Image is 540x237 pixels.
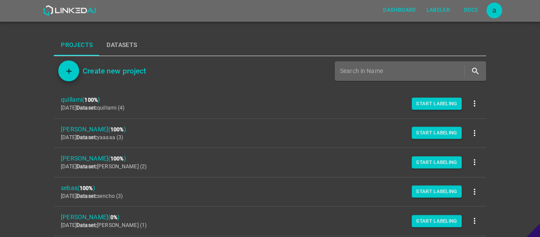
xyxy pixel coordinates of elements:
[421,1,455,19] a: Labeler
[465,153,484,172] button: more
[54,89,486,118] a: quillami(100%)[DATE]Dataset:quillami (4)
[61,164,147,170] span: [DATE] [PERSON_NAME] (2)
[61,213,465,222] span: [PERSON_NAME] ( )
[83,65,146,77] h6: Create new project
[412,127,462,139] button: Start Labeling
[54,177,486,207] a: sebas(100%)[DATE]Dataset:sencho (3)
[110,156,124,162] b: 100%
[487,3,502,18] div: a
[487,3,502,18] button: Open settings
[61,134,123,140] span: [DATE] yaaaaa (3)
[110,127,124,133] b: 100%
[77,164,97,170] b: Dataset:
[465,211,484,231] button: more
[423,3,453,17] button: Labeler
[80,185,93,191] b: 100%
[61,95,465,104] span: quillami ( )
[412,156,462,168] button: Start Labeling
[100,35,144,56] button: Datasets
[54,207,486,236] a: [PERSON_NAME](0%)[DATE]Dataset:[PERSON_NAME] (1)
[61,193,123,199] span: [DATE] sencho (3)
[61,105,124,111] span: [DATE] quillami (4)
[412,215,462,227] button: Start Labeling
[84,97,98,103] b: 100%
[340,65,463,77] input: Search in Name
[61,154,465,163] span: [PERSON_NAME] ( )
[455,1,487,19] a: Docs
[380,3,419,17] button: Dashboard
[61,184,465,193] span: sebas ( )
[61,125,465,134] span: [PERSON_NAME] ( )
[110,214,117,220] b: 0%
[79,65,146,77] a: Create new project
[465,94,484,113] button: more
[467,62,484,80] button: search
[77,193,97,199] b: Dataset:
[77,105,97,111] b: Dataset:
[77,134,97,140] b: Dataset:
[378,1,421,19] a: Dashboard
[457,3,485,17] button: Docs
[77,222,97,228] b: Dataset:
[465,123,484,143] button: more
[465,182,484,201] button: more
[61,222,147,228] span: [DATE] [PERSON_NAME] (1)
[412,186,462,198] button: Start Labeling
[43,5,96,16] img: LinkedAI
[58,60,79,81] button: Add
[54,119,486,148] a: [PERSON_NAME](100%)[DATE]Dataset:yaaaaa (3)
[412,97,462,110] button: Start Labeling
[54,148,486,177] a: [PERSON_NAME](100%)[DATE]Dataset:[PERSON_NAME] (2)
[54,35,100,56] button: Projects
